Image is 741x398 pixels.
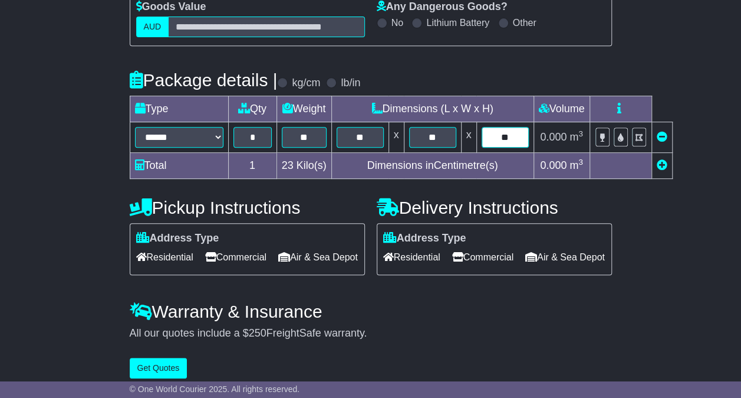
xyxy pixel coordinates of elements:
[136,17,169,37] label: AUD
[282,159,294,171] span: 23
[377,198,612,217] h4: Delivery Instructions
[569,159,583,171] span: m
[452,248,513,266] span: Commercial
[130,327,612,340] div: All our quotes include a $ FreightSafe warranty.
[657,131,667,143] a: Remove this item
[569,131,583,143] span: m
[130,70,278,90] h4: Package details |
[540,159,567,171] span: 0.000
[578,158,583,167] sup: 3
[276,153,331,179] td: Kilo(s)
[249,327,266,339] span: 250
[130,96,228,122] td: Type
[377,1,508,14] label: Any Dangerous Goods?
[278,248,358,266] span: Air & Sea Depot
[540,131,567,143] span: 0.000
[228,153,276,179] td: 1
[136,248,193,266] span: Residential
[383,232,466,245] label: Address Type
[383,248,440,266] span: Residential
[130,198,365,217] h4: Pickup Instructions
[388,122,404,153] td: x
[461,122,476,153] td: x
[136,1,206,14] label: Goods Value
[292,77,320,90] label: kg/cm
[578,129,583,138] sup: 3
[130,358,187,379] button: Get Quotes
[130,302,612,321] h4: Warranty & Insurance
[657,159,667,171] a: Add new item
[391,17,403,28] label: No
[276,96,331,122] td: Weight
[130,153,228,179] td: Total
[341,77,360,90] label: lb/in
[525,248,605,266] span: Air & Sea Depot
[130,384,300,394] span: © One World Courier 2025. All rights reserved.
[513,17,536,28] label: Other
[533,96,589,122] td: Volume
[331,96,533,122] td: Dimensions (L x W x H)
[331,153,533,179] td: Dimensions in Centimetre(s)
[205,248,266,266] span: Commercial
[136,232,219,245] label: Address Type
[426,17,489,28] label: Lithium Battery
[228,96,276,122] td: Qty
